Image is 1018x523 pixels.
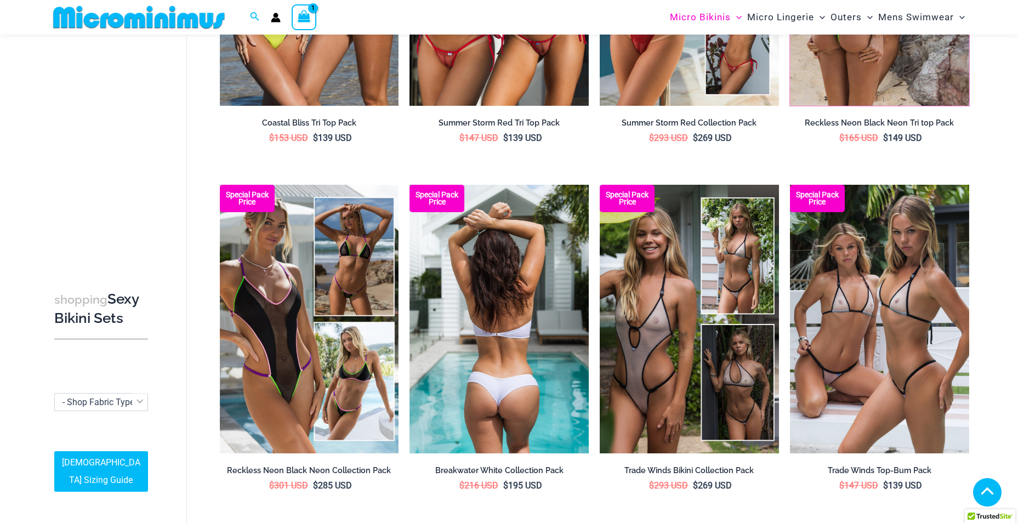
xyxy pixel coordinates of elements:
[54,452,148,492] a: [DEMOGRAPHIC_DATA] Sizing Guide
[790,185,969,453] a: Top Bum Pack (1) Trade Winds IvoryInk 317 Top 453 Micro 03Trade Winds IvoryInk 317 Top 453 Micro 03
[250,10,260,24] a: Search icon link
[649,480,654,491] span: $
[828,3,875,31] a: OutersMenu ToggleMenu Toggle
[839,133,878,143] bdi: 165 USD
[693,480,732,491] bdi: 269 USD
[600,185,779,453] img: Collection Pack (1)
[790,185,969,453] img: Top Bum Pack (1)
[600,465,779,480] a: Trade Winds Bikini Collection Pack
[878,3,954,31] span: Mens Swimwear
[459,480,464,491] span: $
[410,118,589,128] h2: Summer Storm Red Tri Top Pack
[459,133,464,143] span: $
[220,118,399,128] h2: Coastal Bliss Tri Top Pack
[790,465,969,476] h2: Trade Winds Top-Bum Pack
[747,3,814,31] span: Micro Lingerie
[670,3,731,31] span: Micro Bikinis
[459,133,498,143] bdi: 147 USD
[666,2,970,33] nav: Site Navigation
[839,480,878,491] bdi: 147 USD
[693,133,698,143] span: $
[62,397,134,407] span: - Shop Fabric Type
[313,480,318,491] span: $
[649,133,654,143] span: $
[410,185,589,453] img: Breakwater White 341 Top 4956 Shorts 08
[55,394,147,411] span: - Shop Fabric Type
[883,133,888,143] span: $
[220,191,275,206] b: Special Pack Price
[49,5,229,30] img: MM SHOP LOGO FLAT
[54,290,148,328] h3: Sexy Bikini Sets
[693,133,732,143] bdi: 269 USD
[814,3,825,31] span: Menu Toggle
[410,465,589,480] a: Breakwater White Collection Pack
[410,465,589,476] h2: Breakwater White Collection Pack
[503,480,542,491] bdi: 195 USD
[269,133,274,143] span: $
[883,480,888,491] span: $
[271,13,281,22] a: Account icon link
[269,133,308,143] bdi: 153 USD
[600,465,779,476] h2: Trade Winds Bikini Collection Pack
[459,480,498,491] bdi: 216 USD
[410,185,589,453] a: Collection Pack (5) Breakwater White 341 Top 4956 Shorts 08Breakwater White 341 Top 4956 Shorts 08
[649,133,688,143] bdi: 293 USD
[839,480,844,491] span: $
[744,3,828,31] a: Micro LingerieMenu ToggleMenu Toggle
[600,185,779,453] a: Collection Pack (1) Trade Winds IvoryInk 317 Top 469 Thong 11Trade Winds IvoryInk 317 Top 469 Tho...
[410,191,464,206] b: Special Pack Price
[220,185,399,453] img: Collection Pack
[54,37,153,256] iframe: TrustedSite Certified
[875,3,968,31] a: Mens SwimwearMenu ToggleMenu Toggle
[954,3,965,31] span: Menu Toggle
[790,118,969,128] h2: Reckless Neon Black Neon Tri top Pack
[220,465,399,480] a: Reckless Neon Black Neon Collection Pack
[790,118,969,132] a: Reckless Neon Black Neon Tri top Pack
[313,133,352,143] bdi: 139 USD
[831,3,862,31] span: Outers
[883,133,922,143] bdi: 149 USD
[503,133,508,143] span: $
[220,465,399,476] h2: Reckless Neon Black Neon Collection Pack
[731,3,742,31] span: Menu Toggle
[862,3,873,31] span: Menu Toggle
[292,4,317,30] a: View Shopping Cart, 1 items
[649,480,688,491] bdi: 293 USD
[269,480,274,491] span: $
[503,133,542,143] bdi: 139 USD
[790,191,845,206] b: Special Pack Price
[269,480,308,491] bdi: 301 USD
[54,293,107,306] span: shopping
[790,465,969,480] a: Trade Winds Top-Bum Pack
[600,118,779,128] h2: Summer Storm Red Collection Pack
[313,480,352,491] bdi: 285 USD
[600,118,779,132] a: Summer Storm Red Collection Pack
[313,133,318,143] span: $
[693,480,698,491] span: $
[410,118,589,132] a: Summer Storm Red Tri Top Pack
[667,3,744,31] a: Micro BikinisMenu ToggleMenu Toggle
[220,118,399,132] a: Coastal Bliss Tri Top Pack
[883,480,922,491] bdi: 139 USD
[220,185,399,453] a: Collection Pack Top BTop B
[839,133,844,143] span: $
[600,191,655,206] b: Special Pack Price
[54,393,148,411] span: - Shop Fabric Type
[503,480,508,491] span: $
